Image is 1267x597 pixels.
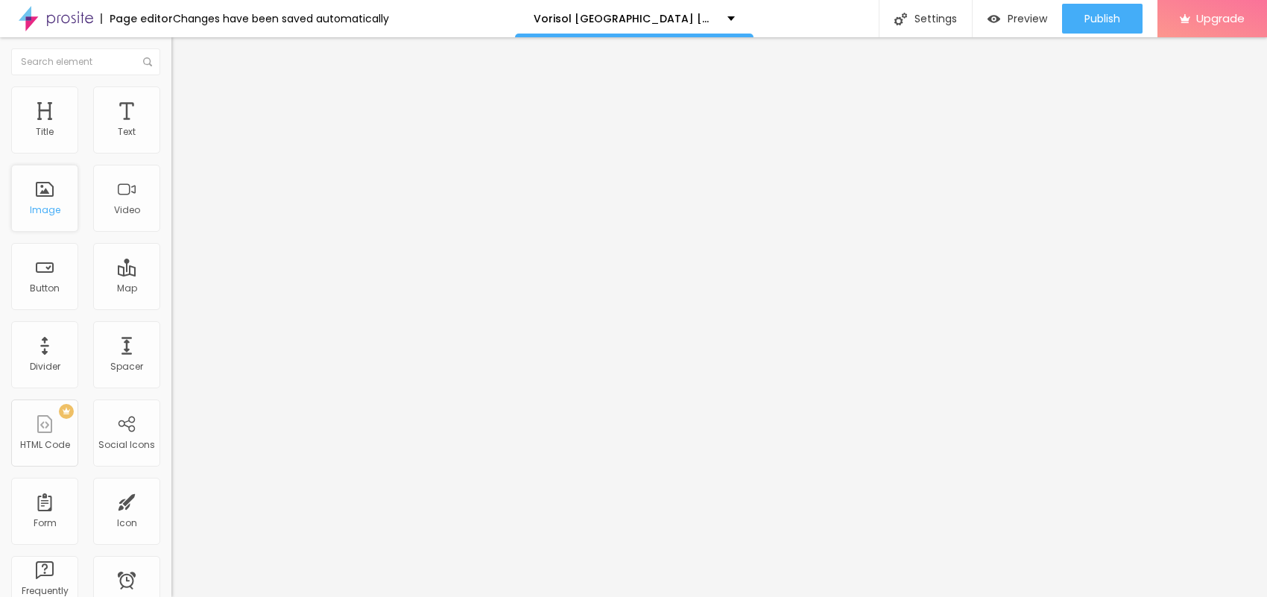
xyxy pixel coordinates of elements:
div: HTML Code [20,440,70,450]
span: Publish [1084,13,1120,25]
div: Icon [117,518,137,528]
button: Preview [973,4,1062,34]
p: Vorisol [GEOGRAPHIC_DATA] [GEOGRAPHIC_DATA] [GEOGRAPHIC_DATA] [534,13,716,24]
div: Text [118,127,136,137]
input: Search element [11,48,160,75]
div: Divider [30,361,60,372]
span: Preview [1008,13,1047,25]
iframe: Editor [171,37,1267,597]
img: view-1.svg [988,13,1000,25]
img: Icone [894,13,907,25]
div: Changes have been saved automatically [173,13,389,24]
div: Video [114,205,140,215]
div: Image [30,205,60,215]
span: Upgrade [1196,12,1245,25]
img: Icone [143,57,152,66]
div: Form [34,518,57,528]
div: Title [36,127,54,137]
div: Spacer [110,361,143,372]
div: Button [30,283,60,294]
div: Map [117,283,137,294]
button: Publish [1062,4,1143,34]
div: Page editor [101,13,173,24]
div: Social Icons [98,440,155,450]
